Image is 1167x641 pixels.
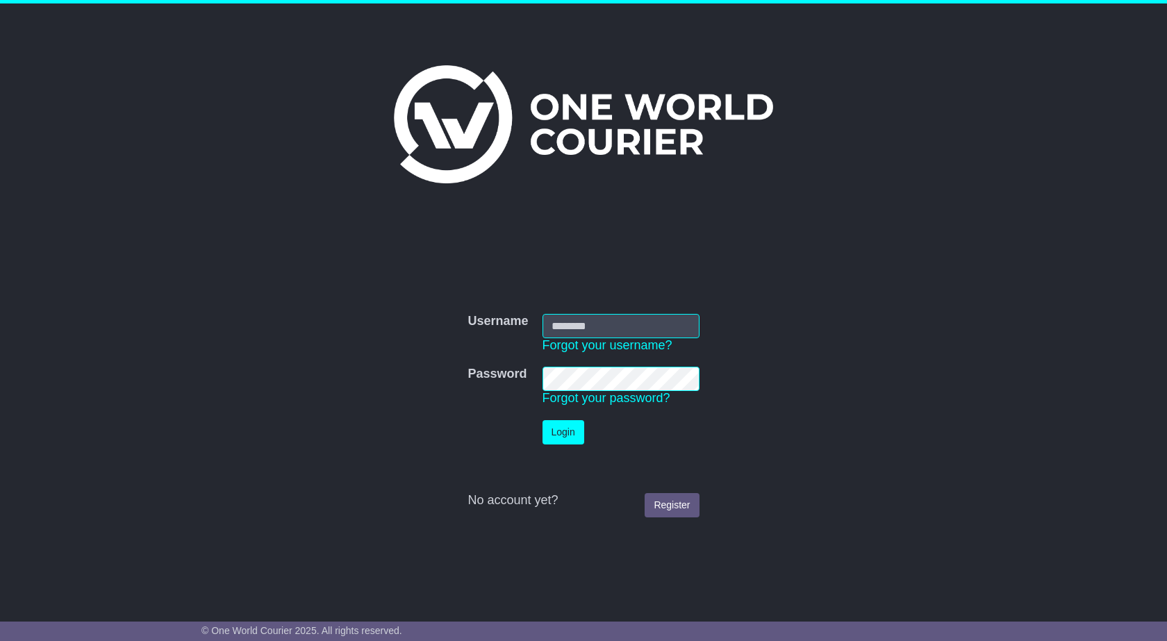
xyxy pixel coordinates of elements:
a: Forgot your password? [543,391,670,405]
a: Forgot your username? [543,338,672,352]
a: Register [645,493,699,517]
label: Password [467,367,527,382]
button: Login [543,420,584,444]
div: No account yet? [467,493,699,508]
span: © One World Courier 2025. All rights reserved. [201,625,402,636]
img: One World [394,65,773,183]
label: Username [467,314,528,329]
